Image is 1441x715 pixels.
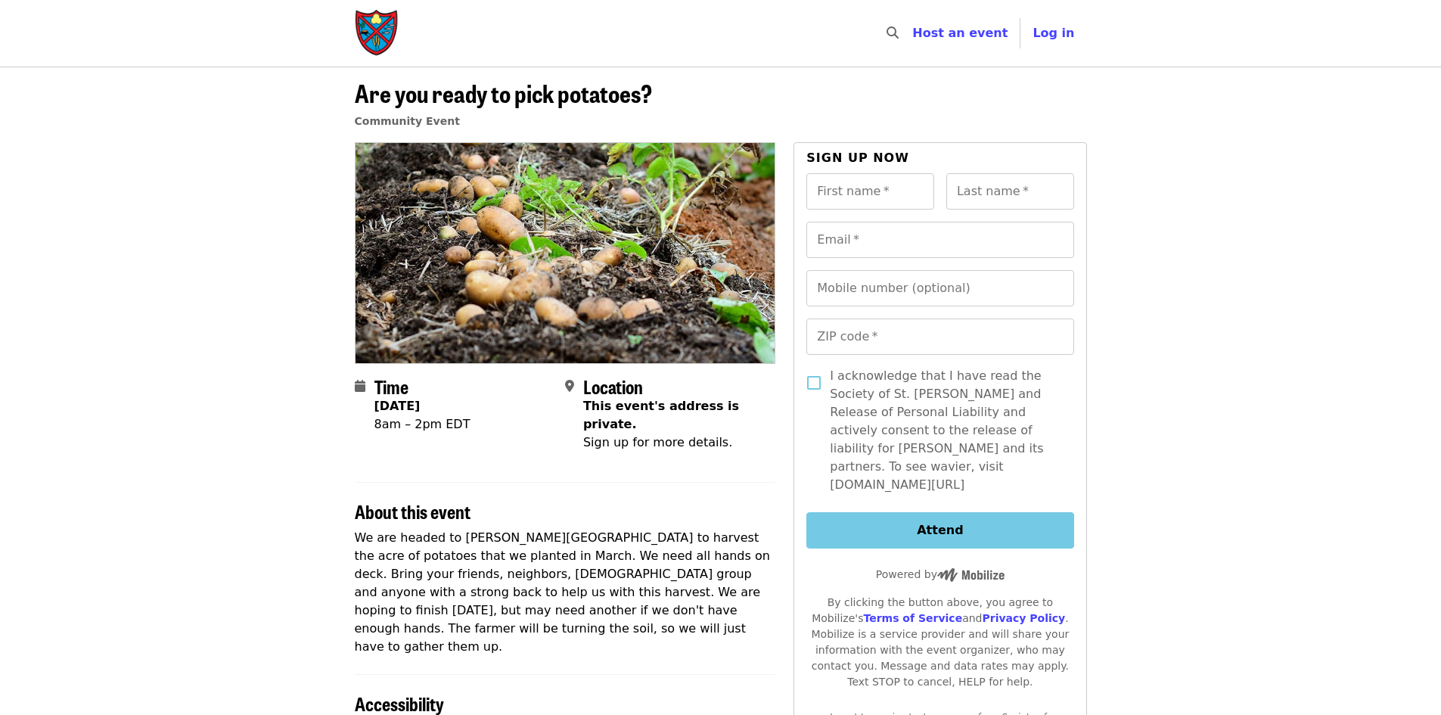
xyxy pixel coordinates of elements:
span: Sign up for more details. [583,435,732,449]
button: Attend [806,512,1073,549]
p: We are headed to [PERSON_NAME][GEOGRAPHIC_DATA] to harvest the acre of potatoes that we planted i... [355,529,776,656]
span: About this event [355,498,470,524]
a: Host an event [912,26,1008,40]
input: First name [806,173,934,210]
i: search icon [887,26,899,40]
span: Time [374,373,408,399]
div: 8am – 2pm EDT [374,415,470,434]
span: Log in [1033,26,1074,40]
i: calendar icon [355,379,365,393]
span: Location [583,373,643,399]
img: Powered by Mobilize [937,568,1005,582]
input: Search [908,15,920,51]
a: Privacy Policy [982,612,1065,624]
button: Log in [1020,18,1086,48]
img: Are you ready to pick potatoes? organized by Society of St. Andrew [356,143,775,362]
input: ZIP code [806,319,1073,355]
input: Email [806,222,1073,258]
span: I acknowledge that I have read the Society of St. [PERSON_NAME] and Release of Personal Liability... [830,367,1061,494]
input: Last name [946,173,1074,210]
span: Powered by [876,568,1005,580]
span: This event's address is private. [583,399,739,431]
a: Terms of Service [863,612,962,624]
span: Are you ready to pick potatoes? [355,75,652,110]
strong: [DATE] [374,399,421,413]
a: Community Event [355,115,460,127]
div: By clicking the button above, you agree to Mobilize's and . Mobilize is a service provider and wi... [806,595,1073,690]
i: map-marker-alt icon [565,379,574,393]
input: Mobile number (optional) [806,270,1073,306]
img: Society of St. Andrew - Home [355,9,400,58]
span: Sign up now [806,151,909,165]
